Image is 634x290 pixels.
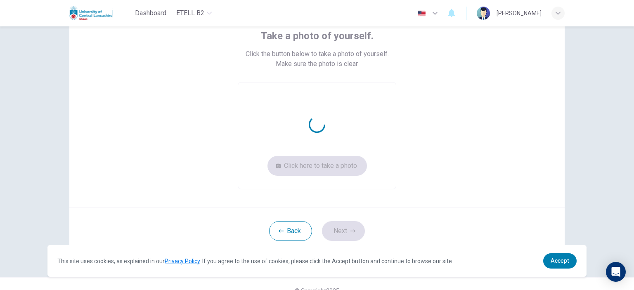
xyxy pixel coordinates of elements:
[176,8,204,18] span: eTELL B2
[246,49,389,59] span: Click the button below to take a photo of yourself.
[269,221,312,241] button: Back
[543,253,577,269] a: dismiss cookie message
[135,8,166,18] span: Dashboard
[173,6,215,21] button: eTELL B2
[477,7,490,20] img: Profile picture
[47,245,587,277] div: cookieconsent
[69,5,132,21] a: Uclan logo
[551,257,569,264] span: Accept
[261,29,374,42] span: Take a photo of yourself.
[497,8,542,18] div: [PERSON_NAME]
[132,6,170,21] button: Dashboard
[69,5,113,21] img: Uclan logo
[606,262,626,282] div: Open Intercom Messenger
[165,258,200,264] a: Privacy Policy
[416,10,427,17] img: en
[276,59,359,69] span: Make sure the photo is clear.
[57,258,453,264] span: This site uses cookies, as explained in our . If you agree to the use of cookies, please click th...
